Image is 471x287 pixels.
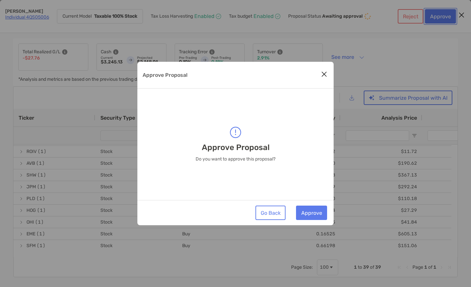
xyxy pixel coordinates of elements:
[196,157,275,162] p: Do you want to approve this proposal?
[296,206,327,220] button: Approve
[319,70,329,79] button: Close modal
[137,62,334,225] div: Approve Proposal
[143,71,187,79] p: Approve Proposal
[202,143,270,152] p: Approve Proposal
[255,206,286,220] button: Go Back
